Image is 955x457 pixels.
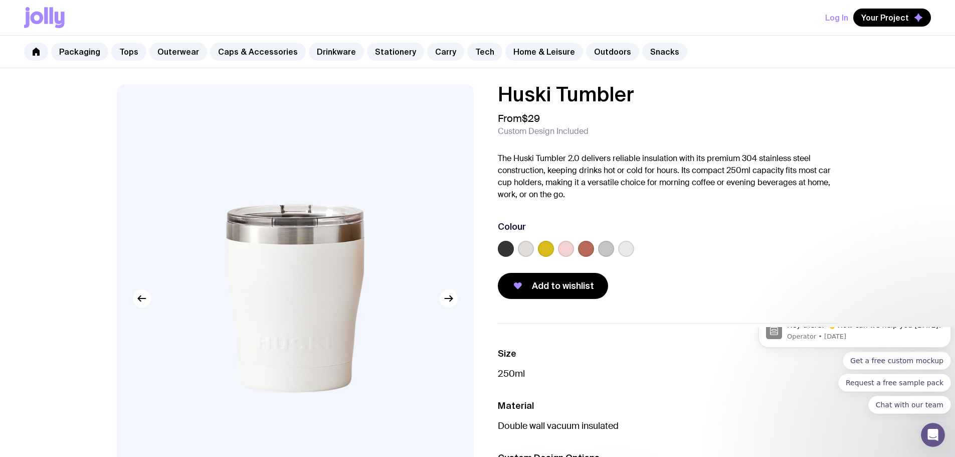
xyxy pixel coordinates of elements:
a: Caps & Accessories [210,43,306,61]
p: Message from Operator, sent 1w ago [33,5,189,14]
button: Quick reply: Get a free custom mockup [88,25,197,43]
iframe: Intercom live chat [921,423,945,447]
span: From [498,112,540,124]
button: Your Project [853,9,931,27]
a: Outerwear [149,43,207,61]
h3: Material [498,400,839,412]
p: Double wall vacuum insulated [498,420,839,432]
a: Stationery [367,43,424,61]
a: Packaging [51,43,108,61]
a: Snacks [642,43,687,61]
button: Add to wishlist [498,273,608,299]
a: Carry [427,43,464,61]
a: Drinkware [309,43,364,61]
a: Home & Leisure [505,43,583,61]
button: Quick reply: Request a free sample pack [84,47,197,65]
button: Quick reply: Chat with our team [114,69,197,87]
div: Quick reply options [4,25,197,87]
a: Tech [467,43,502,61]
span: Your Project [861,13,909,23]
h3: Colour [498,221,526,233]
h1: Huski Tumbler [498,84,839,104]
h3: Size [498,348,839,360]
iframe: Intercom notifications message [754,327,955,420]
p: The Huski Tumbler 2.0 delivers reliable insulation with its premium 304 stainless steel construct... [498,153,839,201]
a: Outdoors [586,43,639,61]
a: Tops [111,43,146,61]
p: 250ml [498,368,839,380]
span: Custom Design Included [498,126,589,136]
button: Log In [825,9,848,27]
span: Add to wishlist [532,280,594,292]
span: $29 [522,112,540,125]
